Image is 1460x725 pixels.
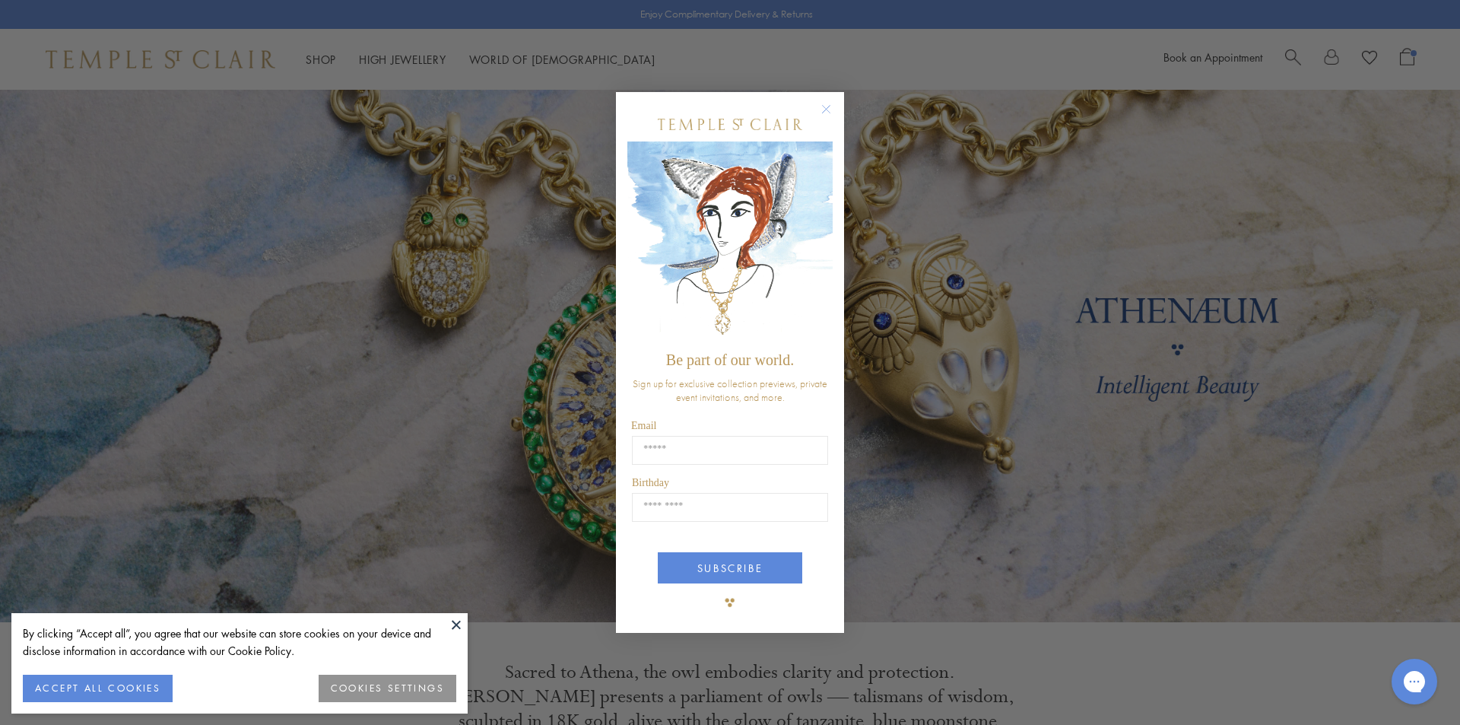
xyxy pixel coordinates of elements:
[658,119,802,130] img: Temple St. Clair
[666,351,794,368] span: Be part of our world.
[1384,653,1445,710] iframe: Gorgias live chat messenger
[23,675,173,702] button: ACCEPT ALL COOKIES
[23,625,456,660] div: By clicking “Accept all”, you agree that our website can store cookies on your device and disclos...
[632,436,828,465] input: Email
[658,552,802,583] button: SUBSCRIBE
[319,675,456,702] button: COOKIES SETTINGS
[633,377,827,404] span: Sign up for exclusive collection previews, private event invitations, and more.
[632,477,669,488] span: Birthday
[627,142,833,345] img: c4a9eb12-d91a-4d4a-8ee0-386386f4f338.jpeg
[824,107,843,126] button: Close dialog
[631,420,656,431] span: Email
[715,587,745,618] img: TSC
